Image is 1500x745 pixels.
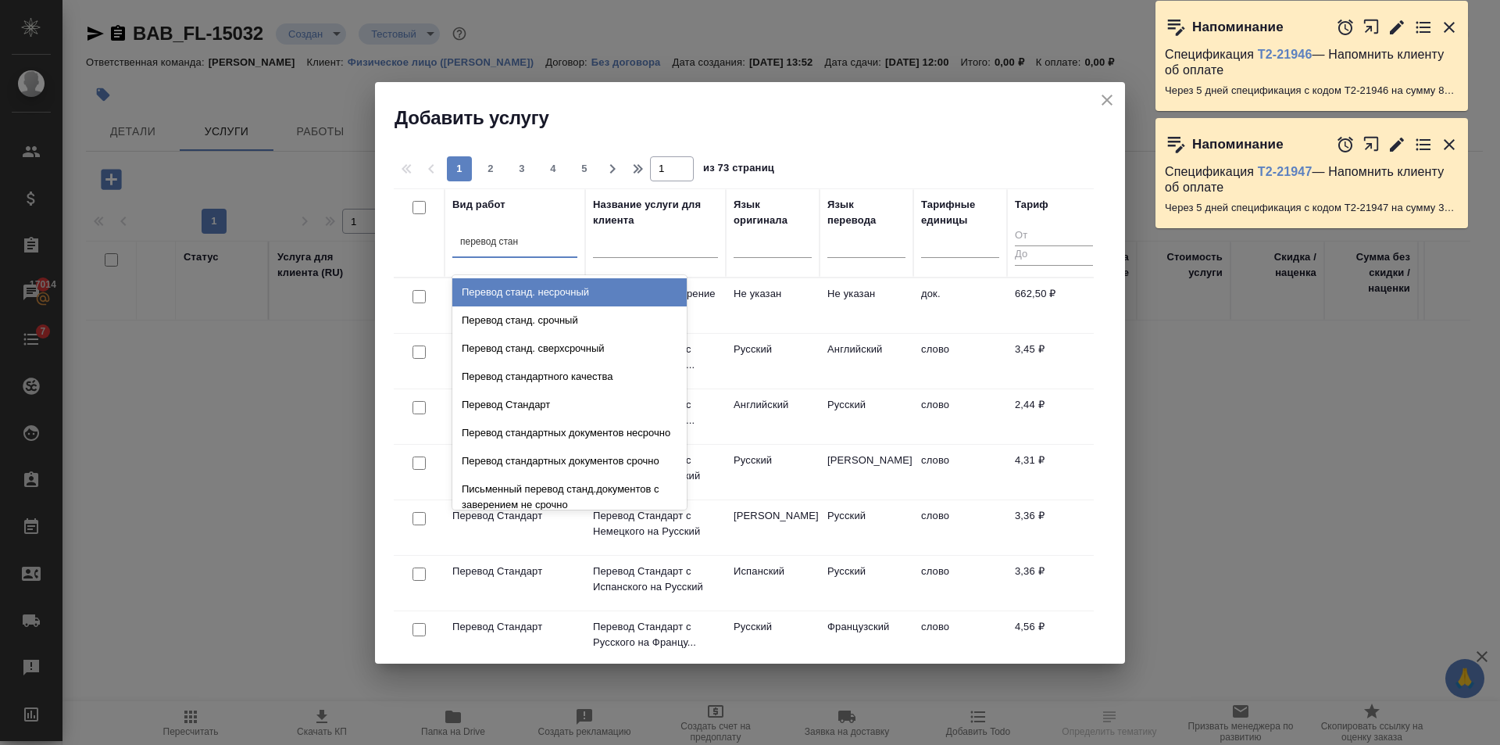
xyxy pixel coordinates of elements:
[1165,83,1459,98] p: Через 5 дней спецификация с кодом Т2-21946 на сумму 8304 RUB будет просрочена
[913,556,1007,611] td: слово
[820,611,913,666] td: Французский
[726,500,820,555] td: [PERSON_NAME]
[1165,200,1459,216] p: Через 5 дней спецификация с кодом Т2-21947 на сумму 34644 RUB будет просрочена
[1362,127,1380,161] button: Открыть в новой вкладке
[726,445,820,500] td: Русский
[820,334,913,389] td: Английский
[1007,611,1101,666] td: 4,56 ₽
[1165,47,1459,78] p: Спецификация — Напомнить клиенту об оплате
[913,334,1007,389] td: слово
[452,564,577,579] p: Перевод Стандарт
[452,278,687,306] div: Перевод станд. несрочный
[452,619,577,635] p: Перевод Стандарт
[593,508,718,539] p: Перевод Стандарт с Немецкого на Русский
[452,447,687,475] div: Перевод стандартных документов срочно
[1192,137,1284,152] p: Напоминание
[593,197,718,228] div: Название услуги для клиента
[913,500,1007,555] td: слово
[452,363,687,391] div: Перевод стандартного качества
[726,556,820,611] td: Испанский
[1165,164,1459,195] p: Спецификация — Напомнить клиенту об оплате
[1095,88,1119,112] button: close
[395,106,1125,131] h2: Добавить услугу
[1007,278,1101,333] td: 662,50 ₽
[572,156,597,181] button: 5
[478,156,503,181] button: 2
[726,611,820,666] td: Русский
[820,445,913,500] td: [PERSON_NAME]
[541,156,566,181] button: 4
[452,475,687,519] div: Письменный перевод станд.документов с заверением не срочно
[703,159,774,181] span: из 73 страниц
[1362,10,1380,44] button: Открыть в новой вкладке
[1440,135,1459,154] button: Закрыть
[820,500,913,555] td: Русский
[1336,18,1355,37] button: Отложить
[1007,500,1101,555] td: 3,36 ₽
[1336,135,1355,154] button: Отложить
[734,197,812,228] div: Язык оригинала
[1440,18,1459,37] button: Закрыть
[726,389,820,444] td: Английский
[509,156,534,181] button: 3
[1414,18,1433,37] button: Перейти в todo
[1015,197,1048,213] div: Тариф
[452,335,687,363] div: Перевод станд. сверхсрочный
[921,197,999,228] div: Тарифные единицы
[913,389,1007,444] td: слово
[452,419,687,447] div: Перевод стандартных документов несрочно
[452,391,687,419] div: Перевод Стандарт
[913,611,1007,666] td: слово
[452,508,577,524] p: Перевод Стандарт
[1007,389,1101,444] td: 2,44 ₽
[593,619,718,650] p: Перевод Стандарт с Русского на Францу...
[452,197,505,213] div: Вид работ
[593,564,718,595] p: Перевод Стандарт с Испанского на Русский
[1258,165,1312,178] a: Т2-21947
[913,278,1007,333] td: док.
[1007,556,1101,611] td: 3,36 ₽
[1015,227,1093,246] input: От
[1387,135,1406,154] button: Редактировать
[1258,48,1312,61] a: Т2-21946
[1414,135,1433,154] button: Перейти в todo
[572,161,597,177] span: 5
[726,334,820,389] td: Русский
[478,161,503,177] span: 2
[1015,245,1093,265] input: До
[452,306,687,335] div: Перевод станд. срочный
[1007,334,1101,389] td: 3,45 ₽
[820,556,913,611] td: Русский
[1192,20,1284,35] p: Напоминание
[820,278,913,333] td: Не указан
[541,161,566,177] span: 4
[913,445,1007,500] td: слово
[509,161,534,177] span: 3
[1007,445,1101,500] td: 4,31 ₽
[820,389,913,444] td: Русский
[726,278,820,333] td: Не указан
[827,197,905,228] div: Язык перевода
[1387,18,1406,37] button: Редактировать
